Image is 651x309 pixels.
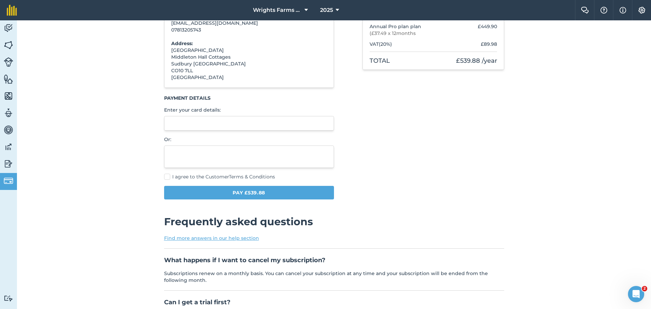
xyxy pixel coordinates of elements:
[370,23,421,30] span: Annual Pro plan plan
[642,286,647,291] span: 2
[171,74,288,81] div: [GEOGRAPHIC_DATA]
[164,270,504,284] p: Subscriptions renew on a monthly basis. You can cancel your subscription at any time and your sub...
[172,174,275,180] span: I agree to the Customer
[164,255,504,265] h3: What happens if I want to cancel my subscription?
[481,41,497,47] div: £89.98
[171,20,288,26] p: [EMAIL_ADDRESS][DOMAIN_NAME]
[171,60,288,67] div: Sudbury [GEOGRAPHIC_DATA]
[171,54,288,60] div: Middleton Hall Cottages
[478,23,497,30] span: £449.90
[171,150,327,163] iframe: Secure payment button frame
[4,91,13,101] img: svg+xml;base64,PHN2ZyB4bWxucz0iaHR0cDovL3d3dy53My5vcmcvMjAwMC9zdmciIHdpZHRoPSI1NiIgaGVpZ2h0PSI2MC...
[164,297,504,307] h3: Can I get a trial first?
[171,47,288,54] div: [GEOGRAPHIC_DATA]
[370,30,421,37] span: ( £37.49 x 12 months
[7,5,17,16] img: fieldmargin Logo
[600,7,608,14] img: A question mark icon
[638,7,646,14] img: A cog icon
[581,7,589,14] img: Two speech bubbles overlapping with the left bubble in the forefront
[164,136,334,143] p: Or:
[4,159,13,169] img: svg+xml;base64,PD94bWwgdmVyc2lvbj0iMS4wIiBlbmNvZGluZz0idXRmLTgiPz4KPCEtLSBHZW5lcmF0b3I6IEFkb2JlIE...
[4,57,13,67] img: svg+xml;base64,PD94bWwgdmVyc2lvbj0iMS4wIiBlbmNvZGluZz0idXRmLTgiPz4KPCEtLSBHZW5lcmF0b3I6IEFkb2JlIE...
[619,6,626,14] img: svg+xml;base64,PHN2ZyB4bWxucz0iaHR0cDovL3d3dy53My5vcmcvMjAwMC9zdmciIHdpZHRoPSIxNyIgaGVpZ2h0PSIxNy...
[4,74,13,84] img: svg+xml;base64,PHN2ZyB4bWxucz0iaHR0cDovL3d3dy53My5vcmcvMjAwMC9zdmciIHdpZHRoPSI1NiIgaGVpZ2h0PSI2MC...
[171,26,288,33] p: 07813205743
[171,67,288,74] div: CO10 7LL
[370,56,390,65] div: Total
[456,57,480,64] span: £539.88
[370,41,392,47] div: VAT ( 20 %)
[4,40,13,50] img: svg+xml;base64,PHN2ZyB4bWxucz0iaHR0cDovL3d3dy53My5vcmcvMjAwMC9zdmciIHdpZHRoPSI1NiIgaGVpZ2h0PSI2MC...
[164,186,334,199] button: Pay £539.88
[4,142,13,152] img: svg+xml;base64,PD94bWwgdmVyc2lvbj0iMS4wIiBlbmNvZGluZz0idXRmLTgiPz4KPCEtLSBHZW5lcmF0b3I6IEFkb2JlIE...
[164,107,334,113] p: Enter your card details:
[320,6,333,14] span: 2025
[253,6,302,14] span: Wrights Farms Contracting
[171,40,288,47] h4: Address:
[229,174,275,180] a: Terms & Conditions
[171,120,327,126] iframe: Secure card payment input frame
[164,235,259,241] a: Find more answers in our help section
[4,125,13,135] img: svg+xml;base64,PD94bWwgdmVyc2lvbj0iMS4wIiBlbmNvZGluZz0idXRmLTgiPz4KPCEtLSBHZW5lcmF0b3I6IEFkb2JlIE...
[4,295,13,302] img: svg+xml;base64,PD94bWwgdmVyc2lvbj0iMS4wIiBlbmNvZGluZz0idXRmLTgiPz4KPCEtLSBHZW5lcmF0b3I6IEFkb2JlIE...
[628,286,644,302] iframe: Intercom live chat
[164,95,334,101] h3: Payment details
[4,176,13,186] img: svg+xml;base64,PD94bWwgdmVyc2lvbj0iMS4wIiBlbmNvZGluZz0idXRmLTgiPz4KPCEtLSBHZW5lcmF0b3I6IEFkb2JlIE...
[4,23,13,33] img: svg+xml;base64,PD94bWwgdmVyc2lvbj0iMS4wIiBlbmNvZGluZz0idXRmLTgiPz4KPCEtLSBHZW5lcmF0b3I6IEFkb2JlIE...
[164,216,504,228] h2: Frequently asked questions
[4,108,13,118] img: svg+xml;base64,PD94bWwgdmVyc2lvbj0iMS4wIiBlbmNvZGluZz0idXRmLTgiPz4KPCEtLSBHZW5lcmF0b3I6IEFkb2JlIE...
[456,56,497,65] div: / year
